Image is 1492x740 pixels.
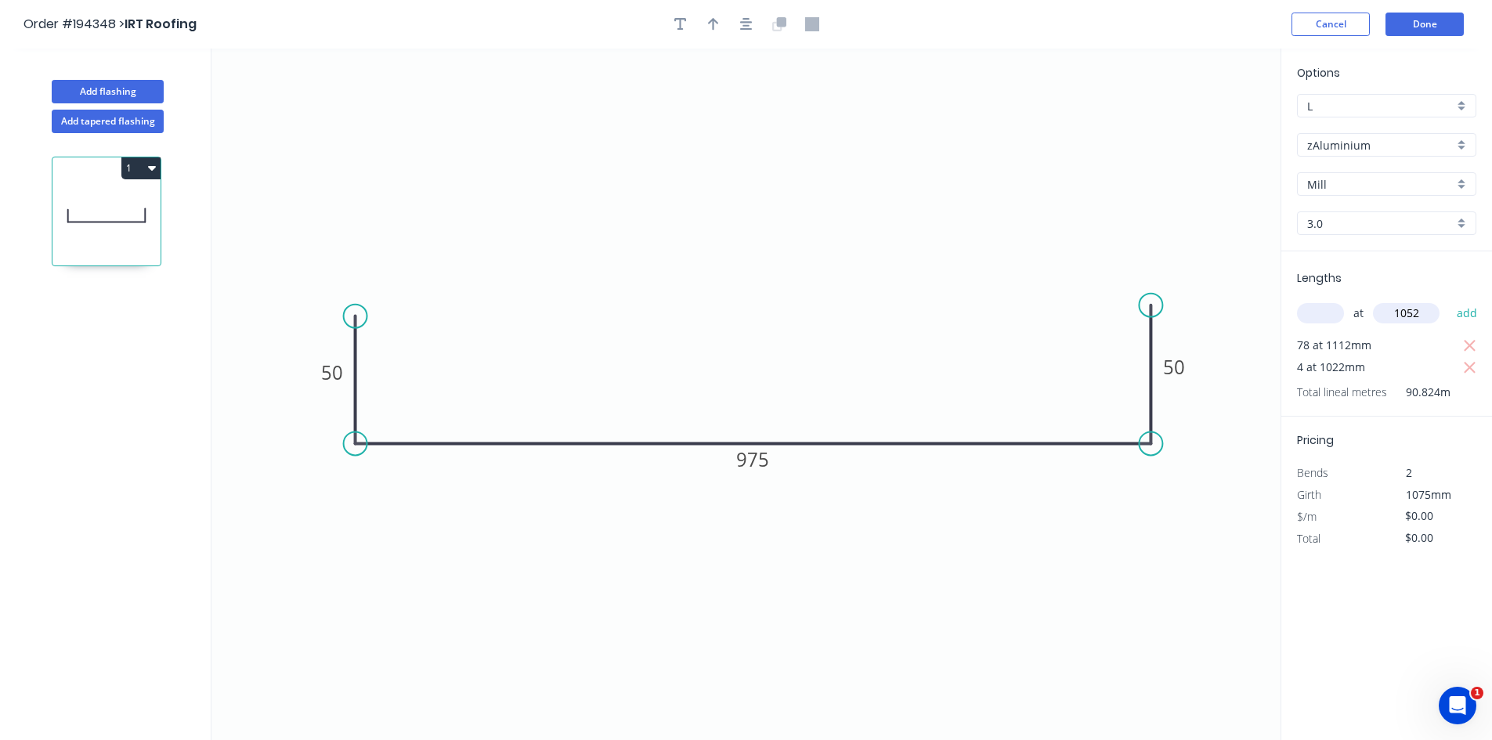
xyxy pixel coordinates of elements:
[1439,687,1476,724] iframe: Intercom live chat
[1163,354,1185,380] tspan: 50
[321,359,343,385] tspan: 50
[1406,487,1451,502] span: 1075mm
[1292,13,1370,36] button: Cancel
[1297,381,1387,403] span: Total lineal metres
[1406,465,1412,480] span: 2
[1297,509,1317,524] span: $/m
[52,110,164,133] button: Add tapered flashing
[1297,334,1371,356] span: 78 at 1112mm
[121,157,161,179] button: 1
[1307,176,1454,193] input: Colour
[211,49,1281,740] svg: 0
[1297,487,1321,502] span: Girth
[1353,302,1364,324] span: at
[1297,356,1365,378] span: 4 at 1022mm
[1297,531,1320,546] span: Total
[52,80,164,103] button: Add flashing
[1297,270,1342,286] span: Lengths
[1297,65,1340,81] span: Options
[1449,300,1486,327] button: add
[1385,13,1464,36] button: Done
[1307,137,1454,153] input: Material
[1307,215,1454,232] input: Thickness
[1297,465,1328,480] span: Bends
[23,15,125,33] span: Order #194348 >
[1307,98,1454,114] input: Price level
[125,15,197,33] span: IRT Roofing
[1297,432,1334,448] span: Pricing
[1387,381,1450,403] span: 90.824m
[736,446,769,472] tspan: 975
[1471,687,1483,699] span: 1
